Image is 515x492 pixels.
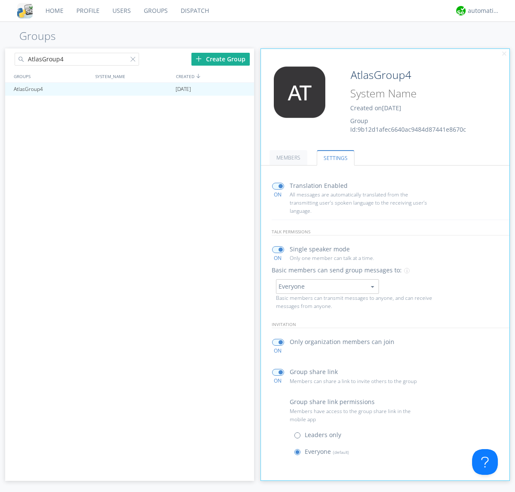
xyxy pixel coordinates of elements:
p: Only organization members can join [290,337,394,347]
input: Group Name [347,66,486,84]
p: Basic members can send group messages to: [272,266,402,275]
p: invitation [272,321,510,328]
p: Leaders only [305,430,341,440]
span: [DATE] [176,83,191,96]
p: Members can share a link to invite others to the group [290,377,427,385]
img: d2d01cd9b4174d08988066c6d424eccd [456,6,466,15]
div: ON [268,254,288,262]
input: System Name [347,85,486,102]
span: (default) [331,449,349,455]
div: SYSTEM_NAME [93,70,174,82]
div: Create Group [191,53,250,66]
img: cddb5a64eb264b2086981ab96f4c1ba7 [17,3,33,18]
div: AtlasGroup4 [12,83,92,96]
p: Only one member can talk at a time. [290,254,427,262]
span: Created on [350,104,401,112]
img: plus.svg [196,56,202,62]
div: CREATED [174,70,255,82]
div: ON [268,191,288,198]
input: Search groups [15,53,139,66]
iframe: Toggle Customer Support [472,449,498,475]
img: 373638.png [267,66,332,118]
p: Group share link [290,367,338,377]
div: ON [268,377,288,384]
p: Basic members can transmit messages to anyone, and can receive messages from anyone. [276,294,436,310]
p: All messages are automatically translated from the transmitting user’s spoken language to the rec... [290,190,427,215]
a: SETTINGS [317,150,354,166]
p: Single speaker mode [290,244,350,254]
div: GROUPS [12,70,91,82]
p: Everyone [305,447,349,456]
img: cancel.svg [501,51,507,57]
span: [DATE] [382,104,401,112]
span: Group Id: 9b12d1afec6640ac9484d87441e8670c [350,117,466,133]
button: Everyone [276,279,379,294]
p: Members have access to the group share link in the mobile app [290,407,427,423]
a: AtlasGroup4[DATE] [5,83,254,96]
p: Group share link permissions [290,397,375,407]
p: Translation Enabled [290,181,348,190]
div: ON [268,347,288,354]
p: talk permissions [272,228,510,235]
a: MEMBERS [270,150,307,165]
div: automation+atlas [468,6,500,15]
